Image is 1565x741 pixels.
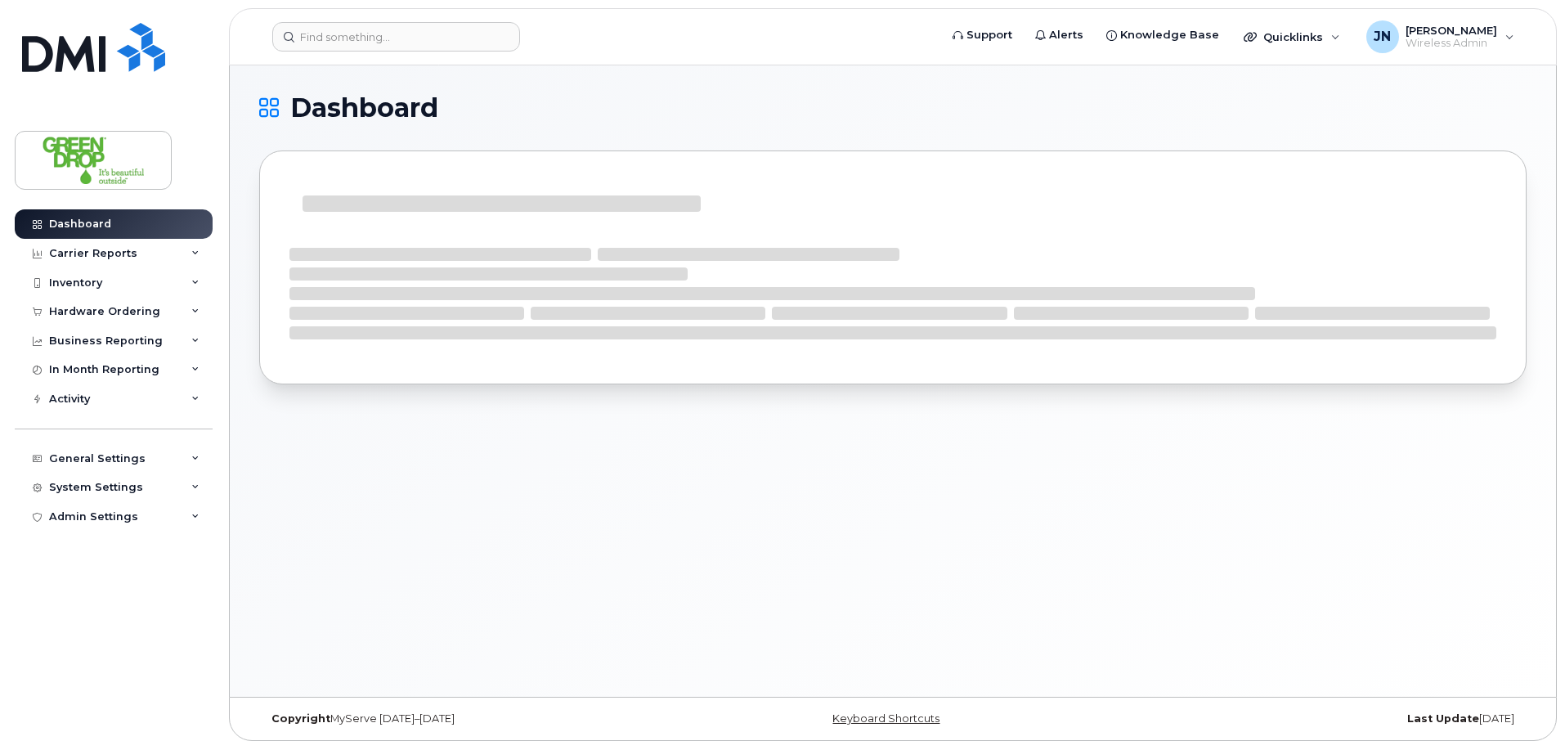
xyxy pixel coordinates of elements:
span: Dashboard [290,96,438,120]
strong: Copyright [271,712,330,725]
div: [DATE] [1104,712,1527,725]
div: MyServe [DATE]–[DATE] [259,712,682,725]
strong: Last Update [1407,712,1479,725]
a: Keyboard Shortcuts [832,712,939,725]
